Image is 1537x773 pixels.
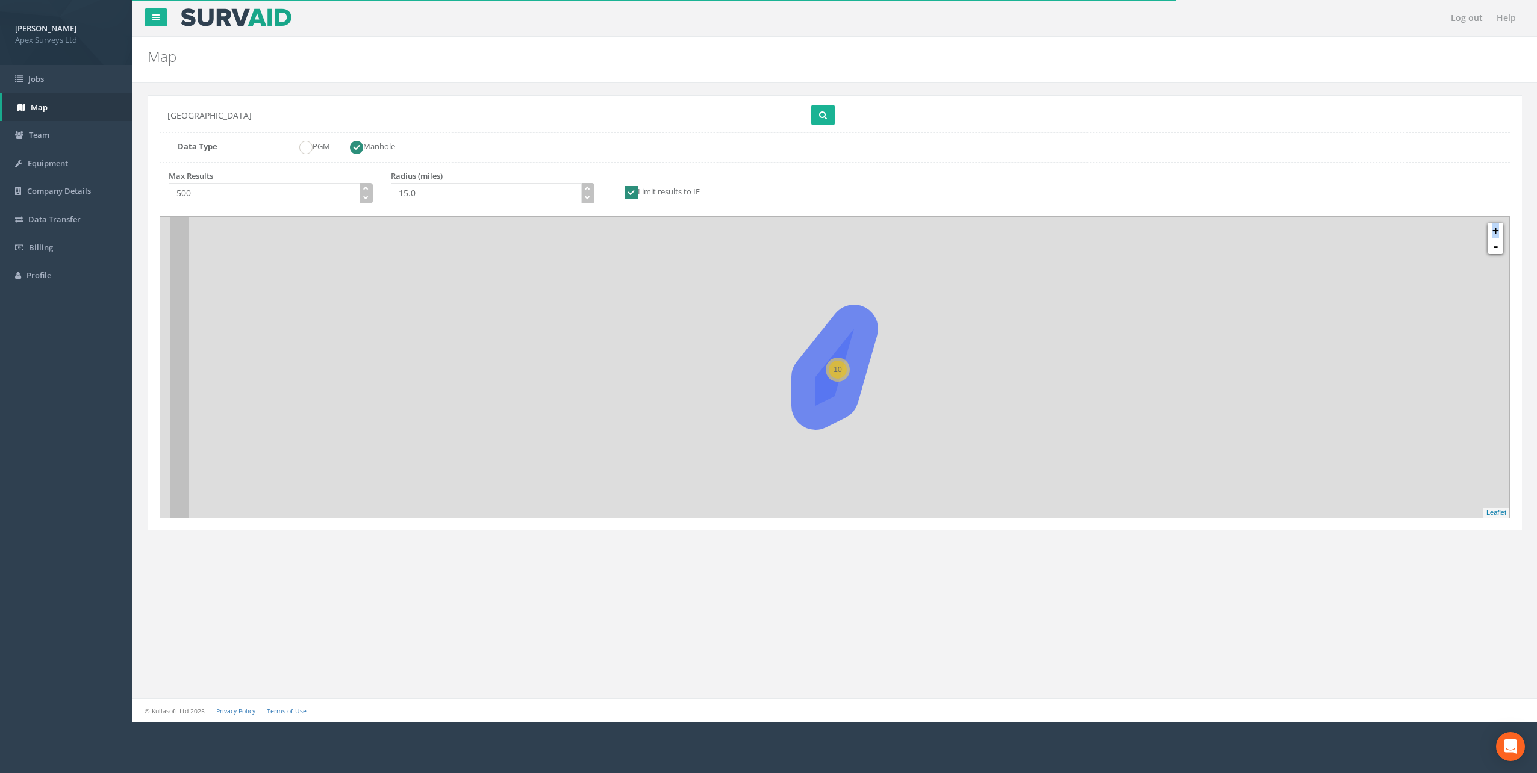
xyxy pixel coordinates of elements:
small: © Kullasoft Ltd 2025 [145,707,205,715]
a: Terms of Use [267,707,307,715]
a: Map [2,93,132,122]
span: Map [31,102,48,113]
span: 10 [834,365,841,374]
p: Radius (miles) [391,170,595,182]
a: - [1488,238,1503,254]
span: Team [29,129,49,140]
span: Profile [26,270,51,281]
span: Equipment [28,158,68,169]
span: Billing [29,242,53,253]
p: Max Results [169,170,373,182]
div: Open Intercom Messenger [1496,732,1525,761]
a: + [1488,223,1503,238]
label: Limit results to IE [613,186,700,199]
a: Leaflet [1486,509,1506,516]
label: Manhole [338,141,395,154]
span: Jobs [28,73,44,84]
span: Company Details [27,185,91,196]
a: [PERSON_NAME] Apex Surveys Ltd [15,20,117,45]
span: Data Transfer [28,214,81,225]
label: Data Type [169,141,278,152]
a: Privacy Policy [216,707,255,715]
input: Enter place name or postcode [160,105,811,125]
span: Apex Surveys Ltd [15,34,117,46]
h2: Map [148,49,1290,64]
label: PGM [287,141,330,154]
strong: [PERSON_NAME] [15,23,76,34]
